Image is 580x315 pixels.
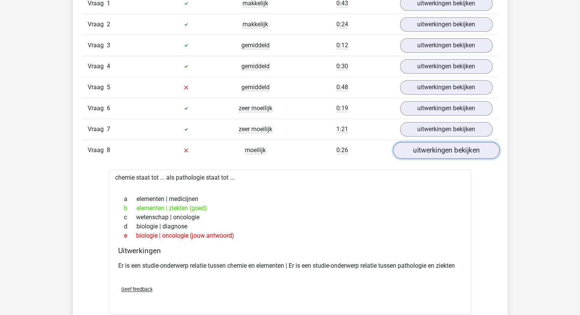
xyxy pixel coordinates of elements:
[107,104,110,112] span: 6
[241,63,270,70] span: gemiddeld
[88,41,107,50] span: Vraag
[336,125,348,133] span: 1:21
[118,213,462,222] div: wetenschap | oncologie
[118,246,462,255] h4: Uitwerkingen
[118,194,462,204] div: elementen | medicijnen
[124,194,137,204] span: a
[107,42,110,49] span: 3
[336,84,348,91] span: 0:48
[124,222,137,231] span: d
[239,104,272,112] span: zeer moeilijk
[336,63,348,70] span: 0:30
[118,222,462,231] div: biologie | diagnose
[88,62,107,71] span: Vraag
[118,231,462,240] div: biologie | oncologie (jouw antwoord)
[107,84,110,91] span: 5
[88,125,107,134] span: Vraag
[124,213,136,222] span: c
[88,146,107,155] span: Vraag
[107,146,110,154] span: 8
[243,21,268,28] span: makkelijk
[245,146,266,154] span: moeilijk
[88,83,107,92] span: Vraag
[121,286,153,292] span: Geef feedback
[400,17,493,32] a: uitwerkingen bekijken
[118,204,462,213] div: elementen | ziekten (goed)
[336,104,348,112] span: 0:19
[88,104,107,113] span: Vraag
[88,20,107,29] span: Vraag
[400,101,493,116] a: uitwerkingen bekijken
[336,42,348,49] span: 0:12
[239,125,272,133] span: zeer moeilijk
[400,122,493,137] a: uitwerkingen bekijken
[124,204,137,213] span: b
[400,59,493,74] a: uitwerkingen bekijken
[336,21,348,28] span: 0:24
[107,21,110,28] span: 2
[107,63,110,70] span: 4
[400,38,493,53] a: uitwerkingen bekijken
[336,146,348,154] span: 0:26
[118,261,462,270] p: Er is een studie-onderwerp relatie tussen chemie en elementen | Er is een studie-onderwerp relati...
[124,231,136,240] span: e
[241,84,270,91] span: gemiddeld
[393,142,499,159] a: uitwerkingen bekijken
[109,170,471,315] div: chemie staat tot ... als pathologie staat tot ...
[107,125,110,133] span: 7
[241,42,270,49] span: gemiddeld
[400,80,493,95] a: uitwerkingen bekijken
